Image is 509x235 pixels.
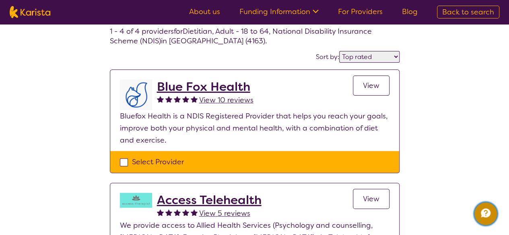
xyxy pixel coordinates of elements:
[157,193,262,207] a: Access Telehealth
[338,7,383,16] a: For Providers
[182,96,189,102] img: fullstar
[165,96,172,102] img: fullstar
[191,96,198,102] img: fullstar
[199,95,253,105] span: View 10 reviews
[474,202,497,225] button: Channel Menu
[120,80,152,110] img: lyehhyr6avbivpacwqcf.png
[120,110,389,146] p: Bluefox Health is a NDIS Registered Provider that helps you reach your goals, improve both your p...
[191,209,198,216] img: fullstar
[189,7,220,16] a: About us
[363,194,379,204] span: View
[437,6,499,18] a: Back to search
[174,209,181,216] img: fullstar
[174,96,181,102] img: fullstar
[316,53,339,61] label: Sort by:
[353,189,389,209] a: View
[353,76,389,96] a: View
[10,6,50,18] img: Karista logo
[402,7,418,16] a: Blog
[165,209,172,216] img: fullstar
[199,94,253,106] a: View 10 reviews
[157,209,164,216] img: fullstar
[239,7,319,16] a: Funding Information
[157,96,164,102] img: fullstar
[157,80,253,94] a: Blue Fox Health
[363,81,379,90] span: View
[199,208,250,218] span: View 5 reviews
[442,7,494,17] span: Back to search
[120,193,152,208] img: hzy3j6chfzohyvwdpojv.png
[199,207,250,219] a: View 5 reviews
[182,209,189,216] img: fullstar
